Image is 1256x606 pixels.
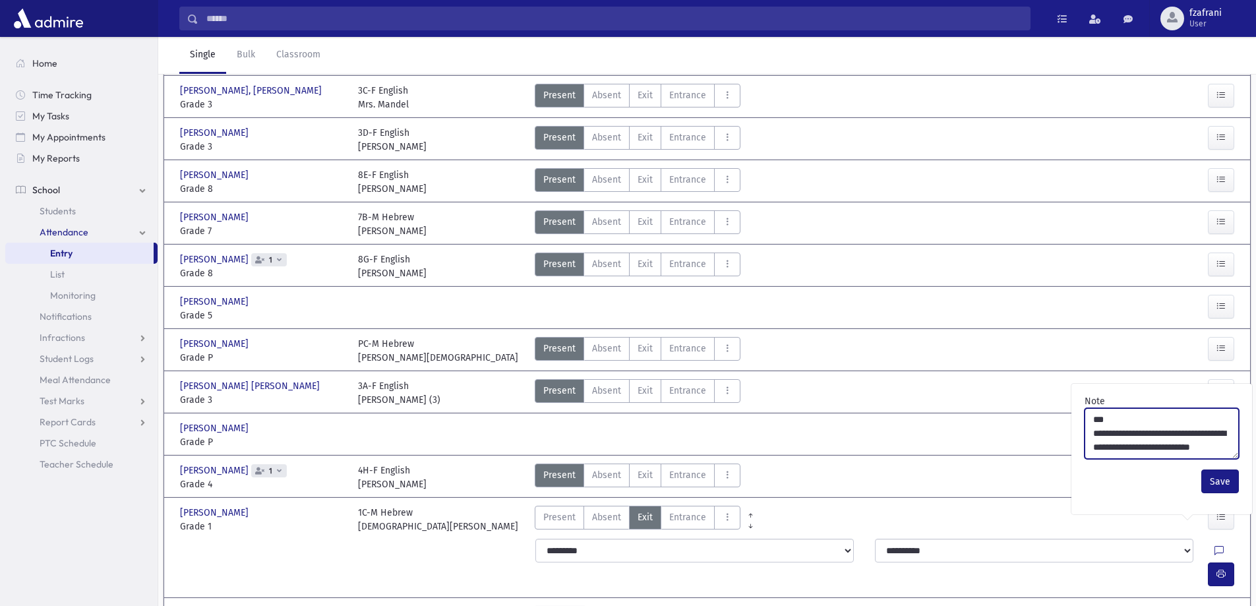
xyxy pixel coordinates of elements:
[40,395,84,407] span: Test Marks
[180,140,345,154] span: Grade 3
[669,215,706,229] span: Entrance
[535,379,740,407] div: AttTypes
[180,379,322,393] span: [PERSON_NAME] [PERSON_NAME]
[5,84,158,106] a: Time Tracking
[180,182,345,196] span: Grade 8
[5,285,158,306] a: Monitoring
[40,374,111,386] span: Meal Attendance
[180,477,345,491] span: Grade 4
[1085,394,1105,408] label: Note
[50,289,96,301] span: Monitoring
[1201,470,1239,493] button: Save
[11,5,86,32] img: AdmirePro
[1189,18,1222,29] span: User
[50,268,65,280] span: List
[669,510,706,524] span: Entrance
[638,510,653,524] span: Exit
[180,224,345,238] span: Grade 7
[5,243,154,264] a: Entry
[180,253,251,266] span: [PERSON_NAME]
[543,257,576,271] span: Present
[40,226,88,238] span: Attendance
[358,210,427,238] div: 7B-M Hebrew [PERSON_NAME]
[535,464,740,491] div: AttTypes
[543,88,576,102] span: Present
[358,464,427,491] div: 4H-F English [PERSON_NAME]
[40,332,85,344] span: Infractions
[669,131,706,144] span: Entrance
[358,506,518,533] div: 1C-M Hebrew [DEMOGRAPHIC_DATA][PERSON_NAME]
[180,98,345,111] span: Grade 3
[543,131,576,144] span: Present
[179,37,226,74] a: Single
[535,168,740,196] div: AttTypes
[358,379,440,407] div: 3A-F English [PERSON_NAME] (3)
[669,384,706,398] span: Entrance
[180,126,251,140] span: [PERSON_NAME]
[50,247,73,259] span: Entry
[180,295,251,309] span: [PERSON_NAME]
[180,393,345,407] span: Grade 3
[32,131,105,143] span: My Appointments
[40,353,94,365] span: Student Logs
[669,468,706,482] span: Entrance
[266,467,275,475] span: 1
[40,311,92,322] span: Notifications
[669,88,706,102] span: Entrance
[592,215,621,229] span: Absent
[180,506,251,520] span: [PERSON_NAME]
[638,88,653,102] span: Exit
[358,337,518,365] div: PC-M Hebrew [PERSON_NAME][DEMOGRAPHIC_DATA]
[180,421,251,435] span: [PERSON_NAME]
[535,337,740,365] div: AttTypes
[669,173,706,187] span: Entrance
[592,342,621,355] span: Absent
[5,106,158,127] a: My Tasks
[5,454,158,475] a: Teacher Schedule
[5,306,158,327] a: Notifications
[592,257,621,271] span: Absent
[543,384,576,398] span: Present
[543,510,576,524] span: Present
[535,126,740,154] div: AttTypes
[535,506,740,533] div: AttTypes
[180,351,345,365] span: Grade P
[5,433,158,454] a: PTC Schedule
[638,342,653,355] span: Exit
[1189,8,1222,18] span: fzafrani
[5,179,158,200] a: School
[638,257,653,271] span: Exit
[5,327,158,348] a: Infractions
[358,253,427,280] div: 8G-F English [PERSON_NAME]
[592,384,621,398] span: Absent
[592,510,621,524] span: Absent
[543,342,576,355] span: Present
[592,173,621,187] span: Absent
[638,215,653,229] span: Exit
[266,37,331,74] a: Classroom
[543,173,576,187] span: Present
[180,520,345,533] span: Grade 1
[669,257,706,271] span: Entrance
[535,210,740,238] div: AttTypes
[5,348,158,369] a: Student Logs
[358,126,427,154] div: 3D-F English [PERSON_NAME]
[543,468,576,482] span: Present
[32,184,60,196] span: School
[40,416,96,428] span: Report Cards
[543,215,576,229] span: Present
[592,131,621,144] span: Absent
[5,222,158,243] a: Attendance
[5,148,158,169] a: My Reports
[180,337,251,351] span: [PERSON_NAME]
[180,435,345,449] span: Grade P
[638,384,653,398] span: Exit
[5,200,158,222] a: Students
[180,309,345,322] span: Grade 5
[266,256,275,264] span: 1
[5,264,158,285] a: List
[5,411,158,433] a: Report Cards
[180,266,345,280] span: Grade 8
[535,253,740,280] div: AttTypes
[32,89,92,101] span: Time Tracking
